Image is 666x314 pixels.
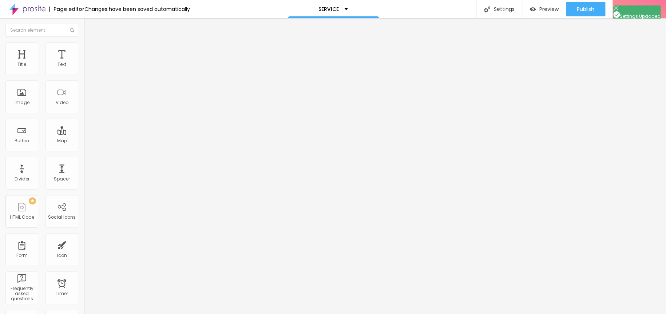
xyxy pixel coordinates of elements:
img: Icone [613,5,618,11]
iframe: Editor [84,18,666,314]
img: view-1.svg [530,6,536,12]
img: Icone [613,11,620,18]
div: Page editor [49,7,84,12]
div: Timer [56,291,68,296]
button: Preview [522,2,566,16]
div: Title [17,62,26,67]
img: Icone [70,28,74,32]
button: Publish [566,2,605,16]
input: Search element [5,24,78,37]
div: Text [58,62,66,67]
span: Preview [539,6,559,12]
p: SERVICE [318,7,339,12]
div: Divider [15,176,29,182]
div: HTML Code [10,215,34,220]
span: Publish [577,6,594,12]
div: Form [16,253,28,258]
div: Image [15,100,29,105]
div: Spacer [54,176,70,182]
div: Map [57,138,67,143]
div: Icon [57,253,67,258]
div: Social Icons [48,215,76,220]
img: Icone [484,6,490,12]
div: Changes have been saved automatically [84,7,190,12]
div: Video [56,100,68,105]
span: Settings Updaded [613,13,661,19]
div: Button [15,138,29,143]
div: Frequently asked questions [7,286,36,302]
